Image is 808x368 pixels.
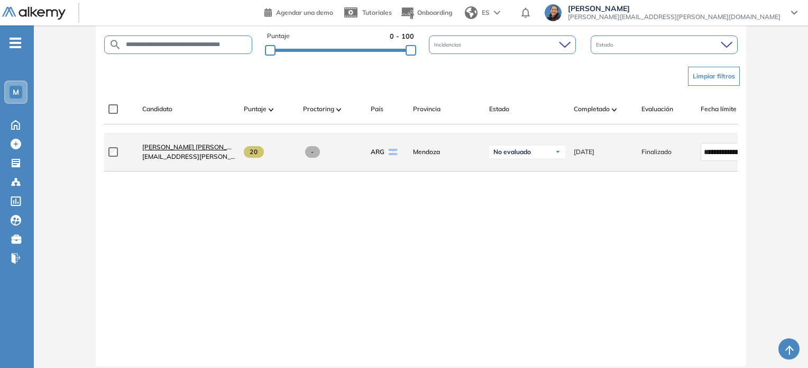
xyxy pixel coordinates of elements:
[142,143,247,151] span: [PERSON_NAME] [PERSON_NAME]
[555,149,561,155] img: Ícono de flecha
[264,5,333,18] a: Agendar una demo
[482,8,490,17] span: ES
[574,104,610,114] span: Completado
[413,104,440,114] span: Provincia
[400,2,452,24] button: Onboarding
[371,147,384,157] span: ARG
[688,67,740,86] button: Limpiar filtros
[362,8,392,16] span: Tutoriales
[10,42,21,44] i: -
[701,104,737,114] span: Fecha límite
[574,147,594,157] span: [DATE]
[493,148,531,156] span: No evaluado
[109,38,122,51] img: SEARCH_ALT
[612,108,617,111] img: [missing "en.ARROW_ALT" translation]
[142,152,235,161] span: [EMAIL_ADDRESS][PERSON_NAME][DOMAIN_NAME]
[371,104,383,114] span: País
[489,104,509,114] span: Estado
[142,142,235,152] a: [PERSON_NAME] [PERSON_NAME]
[389,149,397,155] img: ARG
[276,8,333,16] span: Agendar una demo
[568,13,781,21] span: [PERSON_NAME][EMAIL_ADDRESS][PERSON_NAME][DOMAIN_NAME]
[267,31,290,41] span: Puntaje
[591,35,738,54] div: Estado
[305,146,320,158] span: -
[244,104,267,114] span: Puntaje
[429,35,576,54] div: Incidencias
[494,11,500,15] img: arrow
[596,41,616,49] span: Estado
[244,146,264,158] span: 20
[465,6,478,19] img: world
[336,108,342,111] img: [missing "en.ARROW_ALT" translation]
[390,31,414,41] span: 0 - 100
[641,104,673,114] span: Evaluación
[2,7,66,20] img: Logo
[641,147,672,157] span: Finalizado
[568,4,781,13] span: [PERSON_NAME]
[303,104,334,114] span: Proctoring
[434,41,463,49] span: Incidencias
[413,147,481,157] span: Mendoza
[269,108,274,111] img: [missing "en.ARROW_ALT" translation]
[142,104,172,114] span: Candidato
[417,8,452,16] span: Onboarding
[13,88,19,96] span: M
